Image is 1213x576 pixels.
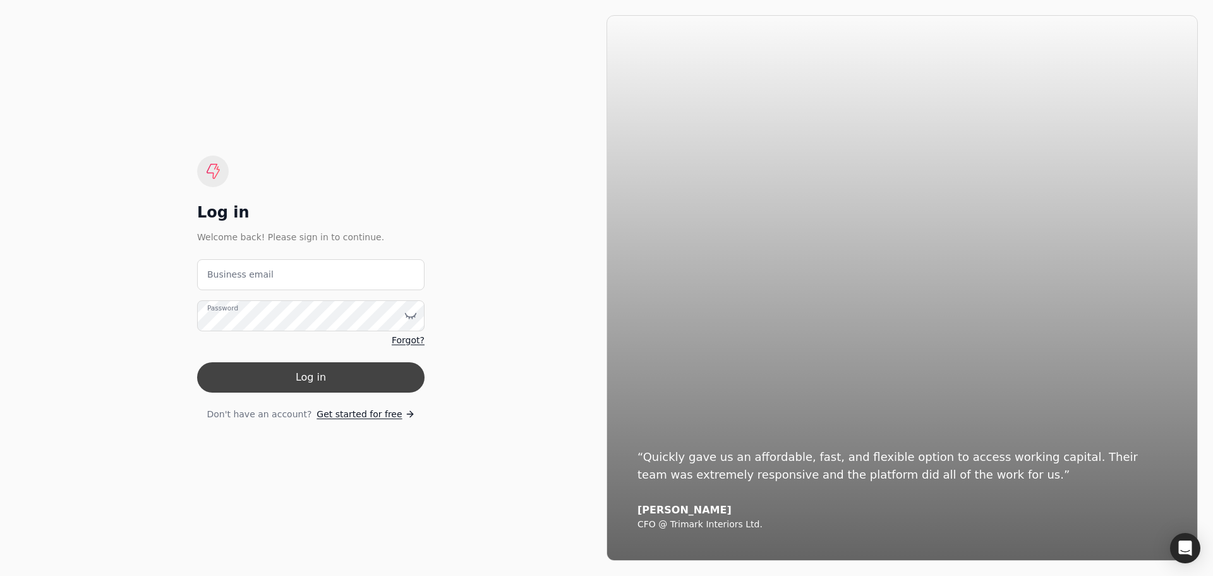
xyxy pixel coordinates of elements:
[197,362,425,393] button: Log in
[392,334,425,347] a: Forgot?
[1170,533,1200,563] div: Open Intercom Messenger
[207,303,238,313] label: Password
[317,408,414,421] a: Get started for free
[197,202,425,223] div: Log in
[317,408,402,421] span: Get started for free
[637,519,1167,530] div: CFO @ Trimark Interiors Ltd.
[637,504,1167,517] div: [PERSON_NAME]
[207,268,274,281] label: Business email
[637,448,1167,484] div: “Quickly gave us an affordable, fast, and flexible option to access working capital. Their team w...
[197,230,425,244] div: Welcome back! Please sign in to continue.
[207,408,311,421] span: Don't have an account?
